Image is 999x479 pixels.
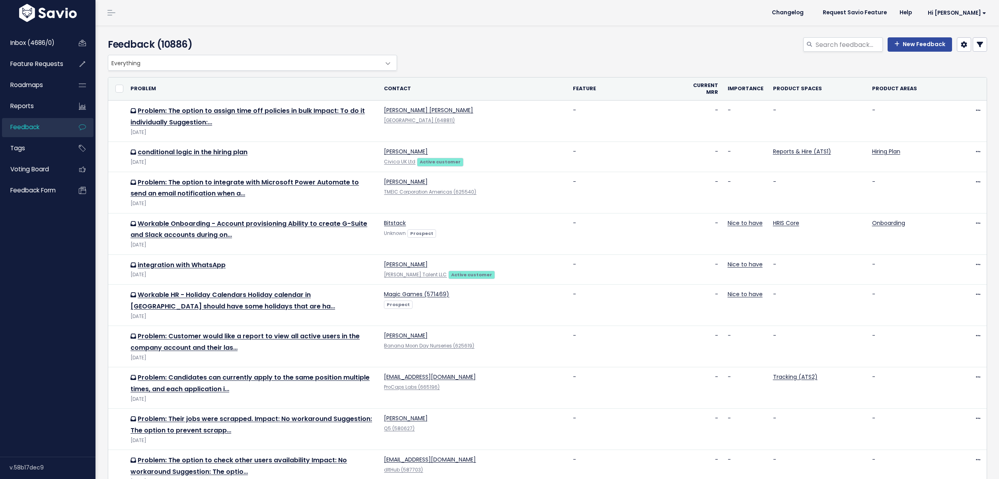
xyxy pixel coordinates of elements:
span: Voting Board [10,165,49,173]
a: Problem: Customer would like a report to view all active users in the company account and their las… [130,332,360,352]
th: Product Spaces [768,78,867,101]
a: [PERSON_NAME] [384,260,428,268]
a: [PERSON_NAME] [384,147,428,155]
td: - [681,409,722,450]
a: Active customer [417,157,463,165]
th: Feature [568,78,681,101]
th: Importance [723,78,768,101]
td: - [867,409,943,450]
a: Hiring Plan [872,147,900,155]
td: - [867,254,943,284]
a: Magic Games (571469) [384,290,449,298]
td: - [867,367,943,409]
h4: Feedback (10886) [108,37,393,52]
td: - [681,254,722,284]
td: - [568,367,681,409]
span: Inbox (4686/0) [10,39,55,47]
a: [PERSON_NAME] [384,414,428,422]
div: [DATE] [130,241,374,249]
div: [DATE] [130,312,374,321]
a: Banana Moon Day Nurseries (625619) [384,343,474,349]
a: integration with WhatsApp [138,260,226,270]
td: - [568,101,681,142]
td: - [867,326,943,367]
a: [PERSON_NAME] [PERSON_NAME] [384,106,473,114]
a: Feedback form [2,181,66,200]
td: - [681,285,722,326]
td: - [768,101,867,142]
a: [PERSON_NAME] [384,178,428,186]
span: Reports [10,102,34,110]
td: - [723,101,768,142]
span: Everything [108,55,381,70]
a: Onboarding [872,219,905,227]
div: [DATE] [130,200,374,208]
td: - [723,172,768,213]
a: Active customer [448,270,495,278]
a: [EMAIL_ADDRESS][DOMAIN_NAME] [384,456,476,463]
td: - [681,367,722,409]
span: Changelog [772,10,804,16]
td: - [681,213,722,254]
span: Roadmaps [10,81,43,89]
a: Roadmaps [2,76,66,94]
a: Problem: The option to integrate with Microsoft Power Automate to send an email notification when a… [130,178,359,198]
a: Problem: The option to check other users availability Impact: No workaround Suggestion: The optio… [130,456,347,476]
a: Inbox (4686/0) [2,34,66,52]
div: [DATE] [130,395,374,403]
div: [DATE] [130,354,374,362]
span: Hi [PERSON_NAME] [928,10,986,16]
strong: Active customer [420,159,461,165]
td: - [867,172,943,213]
a: Nice to have [728,260,763,268]
div: [DATE] [130,158,374,167]
a: TMEIC Corporation Americas (625540) [384,189,476,195]
td: - [723,142,768,172]
td: - [768,285,867,326]
td: - [768,172,867,213]
a: Voting Board [2,160,66,178]
a: Problem: Candidates can currently apply to the same position multiple times, and each application i… [130,373,370,394]
a: Help [893,7,918,19]
td: - [768,409,867,450]
td: - [768,254,867,284]
span: Feature Requests [10,60,63,68]
td: - [681,326,722,367]
img: logo-white.9d6f32f41409.svg [17,4,79,22]
strong: Prospect [387,301,410,308]
div: [DATE] [130,436,374,445]
td: - [681,101,722,142]
a: Tags [2,139,66,157]
a: Bitstack [384,219,406,227]
a: Workable HR - Holiday Calendars Holiday calendar in [GEOGRAPHIC_DATA] should have some holidays t... [130,290,335,311]
strong: Active customer [451,271,492,278]
td: - [768,326,867,367]
div: [DATE] [130,271,374,279]
a: HRIS Core [773,219,799,227]
td: - [568,254,681,284]
td: - [867,101,943,142]
a: Prospect [384,300,412,308]
td: - [867,285,943,326]
th: Current MRR [681,78,722,101]
a: dltHub (587703) [384,467,423,473]
a: [PERSON_NAME] [384,332,428,339]
td: - [681,172,722,213]
span: Everything [108,55,397,71]
a: Q5 (580627) [384,425,415,432]
a: ProCaps Labs (665196) [384,384,440,390]
a: Nice to have [728,290,763,298]
a: Reports [2,97,66,115]
span: Feedback form [10,186,56,194]
a: [PERSON_NAME] Talent LLC [384,271,447,278]
td: - [568,142,681,172]
a: [EMAIL_ADDRESS][DOMAIN_NAME] [384,373,476,381]
td: - [681,142,722,172]
a: [GEOGRAPHIC_DATA] (648811) [384,117,455,124]
a: Problem: Their jobs were scrapped. Impact: No workaround Suggestion: The option to prevent scrapp… [130,414,372,435]
td: - [723,367,768,409]
a: Nice to have [728,219,763,227]
a: Hi [PERSON_NAME] [918,7,993,19]
a: Reports & Hire (ATS1) [773,147,831,155]
td: - [568,326,681,367]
